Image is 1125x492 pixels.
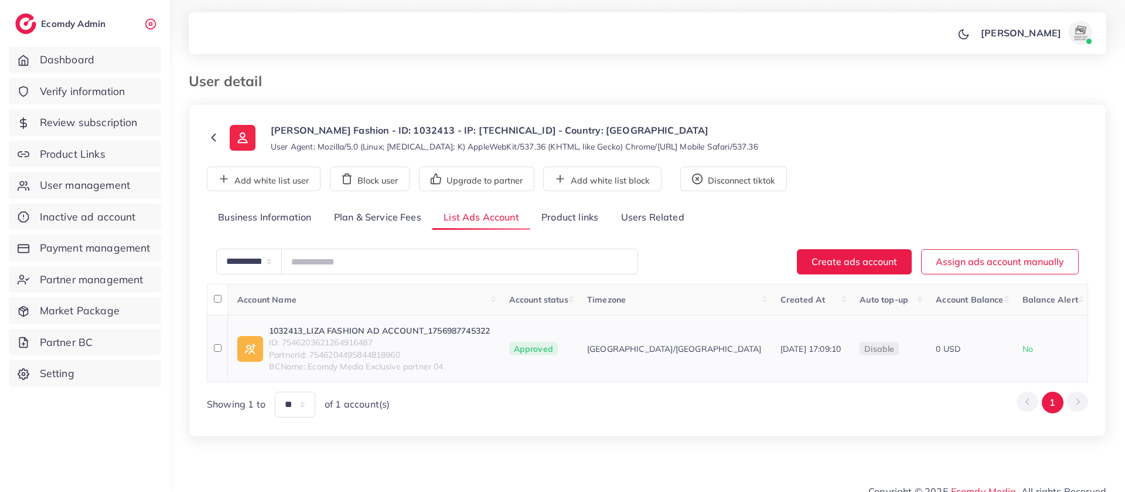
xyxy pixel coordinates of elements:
[936,294,1003,305] span: Account Balance
[1022,344,1033,354] span: No
[40,366,74,381] span: Setting
[921,249,1079,274] button: Assign ads account manually
[543,167,662,191] button: Add white list block
[207,167,321,191] button: Add white list user
[40,335,93,350] span: Partner BC
[509,294,568,305] span: Account status
[587,343,762,355] span: [GEOGRAPHIC_DATA]/[GEOGRAPHIC_DATA]
[780,344,841,354] span: [DATE] 17:09:10
[330,167,410,191] button: Block user
[530,205,609,230] a: Product links
[40,272,144,287] span: Partner management
[9,266,161,293] a: Partner management
[981,26,1061,40] p: [PERSON_NAME]
[780,294,826,305] span: Created At
[15,13,36,34] img: logo
[41,18,108,29] h2: Ecomdy Admin
[323,205,432,230] a: Plan & Service Fees
[609,205,695,230] a: Users Related
[9,78,161,105] a: Verify information
[40,115,138,130] span: Review subscription
[432,205,530,230] a: List Ads Account
[1017,392,1088,413] ul: Pagination
[325,398,390,411] span: of 1 account(s)
[9,109,161,136] a: Review subscription
[40,240,151,256] span: Payment management
[680,167,787,191] button: Disconnect tiktok
[271,141,758,152] small: User Agent: Mozilla/5.0 (Linux; [MEDICAL_DATA]; K) AppleWebKit/537.36 (KHTML, like Gecko) Chrome/...
[9,172,161,199] a: User management
[40,52,94,67] span: Dashboard
[237,336,263,362] img: ic-ad-info.7fc67b75.svg
[1042,392,1063,413] button: Go to page 1
[9,203,161,230] a: Inactive ad account
[864,344,894,354] span: disable
[40,84,125,99] span: Verify information
[797,249,912,274] button: Create ads account
[40,178,130,193] span: User management
[9,360,161,387] a: Setting
[1022,294,1078,305] span: Balance Alert
[269,361,490,372] span: BCName: Ecomdy Media Exclusive partner 04
[936,344,960,354] span: 0 USD
[1069,21,1092,45] img: avatar
[237,294,296,305] span: Account Name
[40,303,120,318] span: Market Package
[40,209,136,225] span: Inactive ad account
[40,147,105,162] span: Product Links
[419,167,534,191] button: Upgrade to partner
[9,141,161,168] a: Product Links
[9,46,161,73] a: Dashboard
[269,337,490,348] span: ID: 7546203621264916487
[207,398,265,411] span: Showing 1 to
[9,297,161,324] a: Market Package
[189,73,271,90] h3: User detail
[974,21,1097,45] a: [PERSON_NAME]avatar
[271,123,758,137] p: [PERSON_NAME] Fashion - ID: 1032413 - IP: [TECHNICAL_ID] - Country: [GEOGRAPHIC_DATA]
[269,325,490,337] a: 1032413_LIZA FASHION AD ACCOUNT_1756987745322
[587,294,626,305] span: Timezone
[9,329,161,356] a: Partner BC
[509,342,558,356] span: Approved
[9,235,161,262] a: Payment management
[230,125,255,151] img: ic-user-info.36bf1079.svg
[15,13,108,34] a: logoEcomdy Admin
[860,294,908,305] span: Auto top-up
[207,205,323,230] a: Business Information
[269,349,490,361] span: PartnerId: 7546204495844818960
